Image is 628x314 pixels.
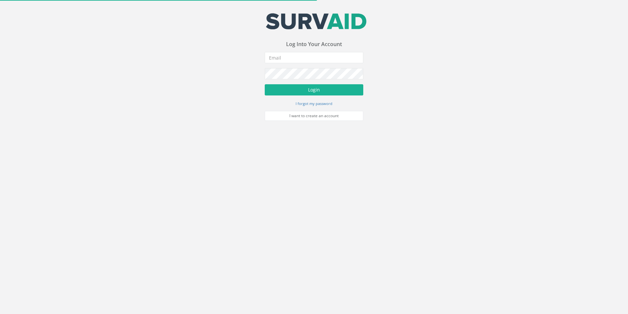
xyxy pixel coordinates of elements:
[265,111,363,121] a: I want to create an account
[265,41,363,47] h3: Log Into Your Account
[296,101,332,106] small: I forgot my password
[265,52,363,63] input: Email
[265,84,363,95] button: Login
[296,100,332,106] a: I forgot my password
